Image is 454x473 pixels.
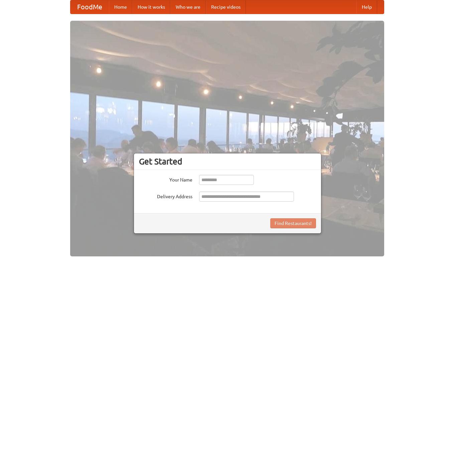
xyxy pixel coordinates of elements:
[270,218,316,228] button: Find Restaurants!
[139,192,192,200] label: Delivery Address
[132,0,170,14] a: How it works
[170,0,206,14] a: Who we are
[70,0,109,14] a: FoodMe
[206,0,246,14] a: Recipe videos
[356,0,377,14] a: Help
[139,156,316,166] h3: Get Started
[139,175,192,183] label: Your Name
[109,0,132,14] a: Home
